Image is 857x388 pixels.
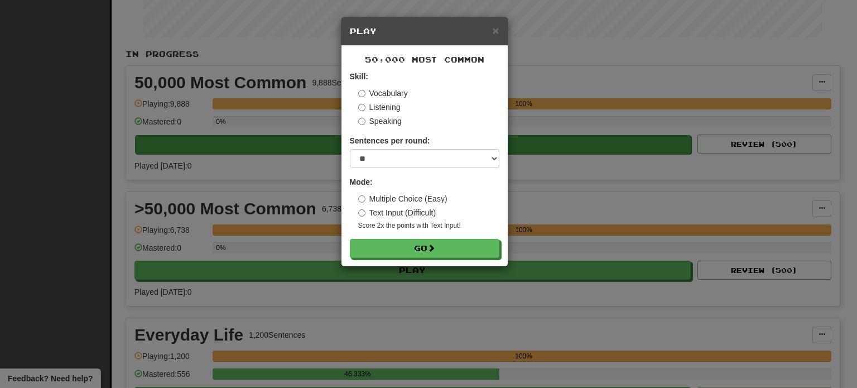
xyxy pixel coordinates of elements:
button: Close [492,25,499,36]
label: Text Input (Difficult) [358,207,436,218]
input: Vocabulary [358,90,365,97]
small: Score 2x the points with Text Input ! [358,221,499,231]
input: Listening [358,104,365,111]
label: Multiple Choice (Easy) [358,193,447,204]
strong: Skill: [350,72,368,81]
label: Listening [358,102,401,113]
label: Sentences per round: [350,135,430,146]
input: Speaking [358,118,365,125]
input: Multiple Choice (Easy) [358,195,365,203]
label: Vocabulary [358,88,408,99]
span: × [492,24,499,37]
input: Text Input (Difficult) [358,209,365,217]
button: Go [350,239,499,258]
span: 50,000 Most Common [365,55,484,64]
h5: Play [350,26,499,37]
label: Speaking [358,116,402,127]
strong: Mode: [350,178,373,186]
